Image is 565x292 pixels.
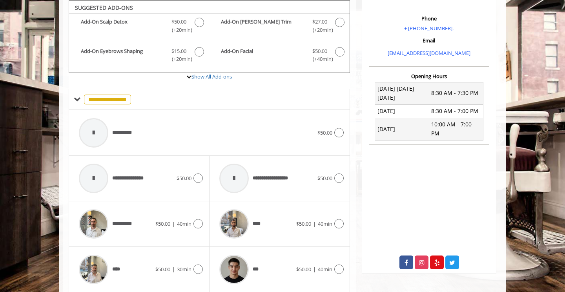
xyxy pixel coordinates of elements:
b: Add-On Eyebrows Shaping [81,47,164,64]
b: Add-On Scalp Detox [81,18,164,34]
span: 40min [318,220,332,227]
label: Add-On Scalp Detox [73,18,205,36]
span: | [172,266,175,273]
span: $50.00 [296,266,311,273]
span: | [313,220,316,227]
span: $15.00 [171,47,186,55]
span: $50.00 [317,129,332,136]
span: (+40min ) [308,55,331,63]
b: Add-On Facial [221,47,304,64]
span: $50.00 [177,175,191,182]
span: $50.00 [171,18,186,26]
h3: Phone [371,16,487,21]
span: $50.00 [312,47,327,55]
span: $50.00 [155,266,170,273]
a: + [PHONE_NUMBER]. [404,25,454,32]
span: 40min [318,266,332,273]
td: 10:00 AM - 7:00 PM [429,118,483,140]
span: $50.00 [296,220,311,227]
td: 8:30 AM - 7:30 PM [429,82,483,104]
span: 30min [177,266,191,273]
span: | [313,266,316,273]
h3: Email [371,38,487,43]
td: [DATE] [375,104,429,118]
td: 8:30 AM - 7:00 PM [429,104,483,118]
b: SUGGESTED ADD-ONS [75,4,133,11]
label: Add-On Facial [213,47,345,66]
b: Add-On [PERSON_NAME] Trim [221,18,304,34]
span: | [172,220,175,227]
span: 40min [177,220,191,227]
td: [DATE] [DATE] [DATE] [375,82,429,104]
h3: Opening Hours [369,73,489,79]
a: Show All Add-ons [191,73,232,80]
div: Scissor Cut Add-onS [69,0,350,73]
span: (+20min ) [308,26,331,34]
label: Add-On Eyebrows Shaping [73,47,205,66]
span: (+20min ) [168,55,191,63]
a: [EMAIL_ADDRESS][DOMAIN_NAME] [388,49,470,57]
span: (+20min ) [168,26,191,34]
span: $50.00 [317,175,332,182]
span: $50.00 [155,220,170,227]
td: [DATE] [375,118,429,140]
label: Add-On Beard Trim [213,18,345,36]
span: $27.00 [312,18,327,26]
